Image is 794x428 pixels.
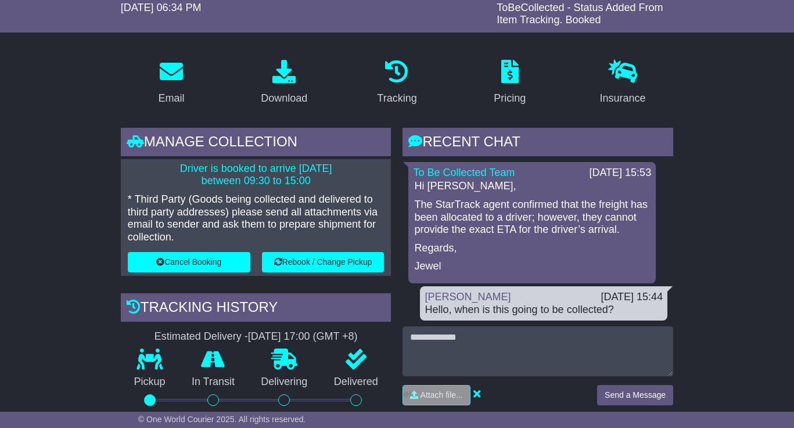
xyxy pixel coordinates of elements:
p: Regards, [414,242,650,255]
div: Hello, when is this going to be collected? [425,304,663,316]
p: In Transit [178,376,247,389]
a: [PERSON_NAME] [425,291,511,303]
p: The StarTrack agent confirmed that the freight has been allocated to a driver; however, they cann... [414,199,650,236]
a: Download [253,56,315,110]
p: Delivered [321,376,391,389]
p: Hi [PERSON_NAME], [414,180,650,193]
p: Driver is booked to arrive [DATE] between 09:30 to 15:00 [128,163,385,188]
a: Email [150,56,192,110]
div: Manage collection [121,128,391,159]
div: [DATE] 17:00 (GMT +8) [248,330,358,343]
div: Pricing [494,91,526,106]
div: RECENT CHAT [403,128,673,159]
div: Download [261,91,307,106]
button: Rebook / Change Pickup [262,252,385,272]
p: Delivering [248,376,321,389]
div: Tracking [377,91,416,106]
a: To Be Collected Team [413,167,515,178]
button: Send a Message [597,385,673,405]
p: * Third Party (Goods being collected and delivered to third party addresses) please send all atta... [128,193,385,243]
div: Insurance [599,91,645,106]
p: Jewel [414,260,650,273]
a: Tracking [369,56,424,110]
a: Insurance [592,56,653,110]
span: © One World Courier 2025. All rights reserved. [138,415,306,424]
span: ToBeCollected - Status Added From Item Tracking. Booked [497,2,663,26]
div: Email [158,91,184,106]
a: Pricing [486,56,533,110]
div: [DATE] 15:53 [589,167,651,179]
div: Tracking history [121,293,391,325]
div: [DATE] 15:44 [601,291,663,304]
button: Cancel Booking [128,252,250,272]
p: Pickup [121,376,178,389]
div: Estimated Delivery - [121,330,391,343]
span: [DATE] 06:34 PM [121,2,202,13]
